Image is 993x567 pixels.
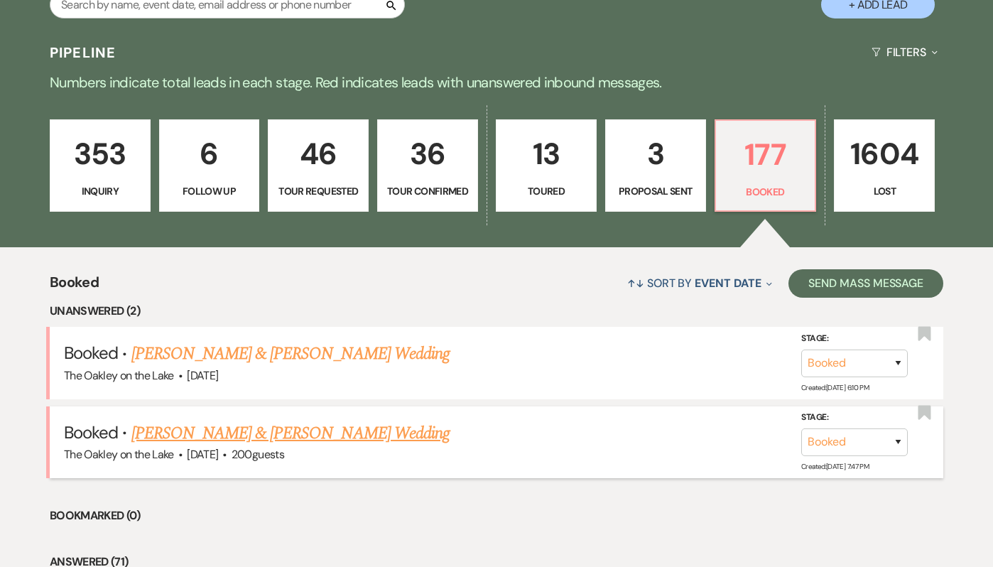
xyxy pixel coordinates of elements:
p: Toured [505,183,587,199]
span: The Oakley on the Lake [64,447,174,462]
a: 46Tour Requested [268,119,369,212]
span: Booked [50,271,99,302]
a: [PERSON_NAME] & [PERSON_NAME] Wedding [131,421,450,446]
span: Booked [64,421,118,443]
h3: Pipeline [50,43,116,63]
span: Created: [DATE] 6:10 PM [801,382,869,391]
p: 177 [725,131,807,178]
label: Stage: [801,331,908,347]
p: 36 [386,130,469,178]
p: Booked [725,184,807,200]
button: Send Mass Message [788,269,943,298]
p: 353 [59,130,141,178]
a: 1604Lost [834,119,935,212]
span: ↑↓ [627,276,644,291]
span: Booked [64,342,118,364]
a: [PERSON_NAME] & [PERSON_NAME] Wedding [131,341,450,367]
span: The Oakley on the Lake [64,368,174,383]
p: 1604 [843,130,926,178]
a: 3Proposal Sent [605,119,706,212]
p: 6 [168,130,251,178]
span: 200 guests [232,447,284,462]
li: Unanswered (2) [50,302,943,320]
p: 3 [614,130,697,178]
a: 36Tour Confirmed [377,119,478,212]
span: Created: [DATE] 7:47 PM [801,462,869,471]
a: 6Follow Up [159,119,260,212]
a: 13Toured [496,119,597,212]
p: Tour Requested [277,183,359,199]
button: Filters [866,33,943,71]
p: Lost [843,183,926,199]
li: Bookmarked (0) [50,507,943,525]
p: Tour Confirmed [386,183,469,199]
p: 13 [505,130,587,178]
button: Sort By Event Date [622,264,778,302]
span: [DATE] [187,368,218,383]
span: [DATE] [187,447,218,462]
p: 46 [277,130,359,178]
span: Event Date [695,276,761,291]
p: Follow Up [168,183,251,199]
a: 353Inquiry [50,119,151,212]
p: Inquiry [59,183,141,199]
a: 177Booked [715,119,817,212]
label: Stage: [801,410,908,426]
p: Proposal Sent [614,183,697,199]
